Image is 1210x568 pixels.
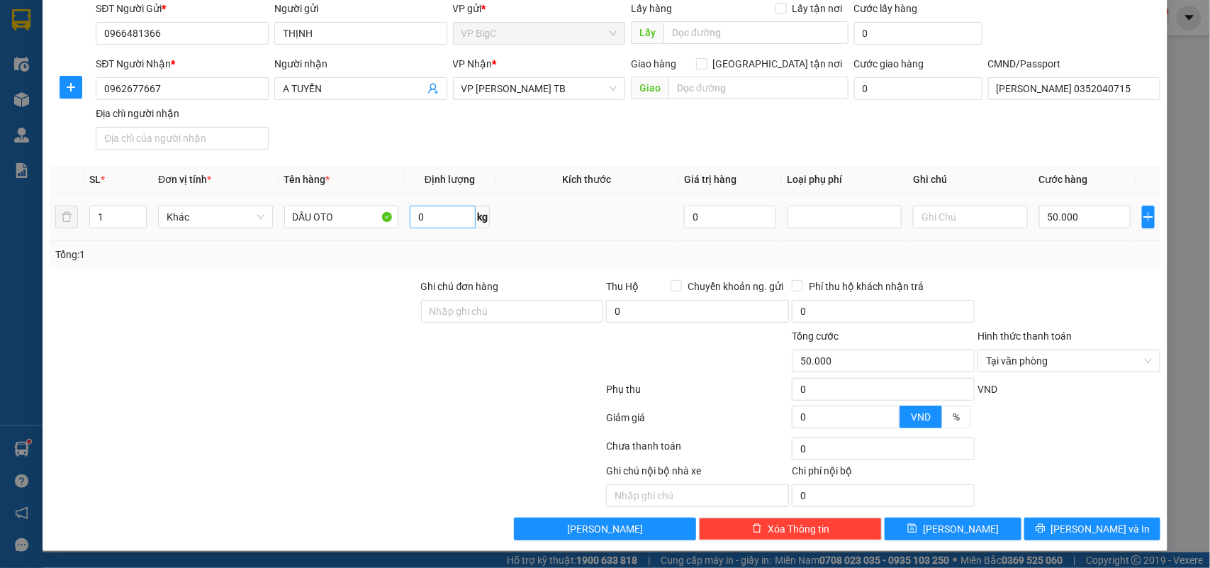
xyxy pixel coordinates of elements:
div: SĐT Người Gửi [96,1,269,16]
span: Tên hàng [284,174,330,185]
input: Cước lấy hàng [854,22,982,45]
span: plus [1143,211,1155,223]
span: [PERSON_NAME] [567,521,643,537]
button: delete [55,206,78,228]
span: Xóa Thông tin [768,521,829,537]
div: Tổng: 1 [55,247,468,262]
span: Giá trị hàng [684,174,736,185]
label: Cước giao hàng [854,58,924,69]
span: Giao [631,77,668,99]
span: Đơn vị tính [158,174,211,185]
span: printer [1036,523,1046,535]
button: printer[PERSON_NAME] và In [1024,518,1160,540]
span: VP Nhận [453,58,493,69]
li: Số 10 ngõ 15 Ngọc Hồi, Q.[PERSON_NAME], [GEOGRAPHIC_DATA] [133,35,593,52]
span: Phí thu hộ khách nhận trả [803,279,929,294]
span: Giao hàng [631,58,676,69]
button: deleteXóa Thông tin [699,518,882,540]
span: Tại văn phòng [986,350,1152,372]
button: plus [60,76,82,99]
span: [GEOGRAPHIC_DATA] tận nơi [707,56,848,72]
div: Địa chỉ người nhận [96,106,269,121]
span: Thu Hộ [606,281,639,292]
span: Lấy hàng [631,3,672,14]
div: Người nhận [274,56,447,72]
input: VD: Bàn, Ghế [284,206,399,228]
input: Nhập ghi chú [606,484,789,507]
span: VND [911,411,931,423]
span: Định lượng [425,174,475,185]
span: user-add [427,83,439,94]
input: 0 [684,206,775,228]
div: SĐT Người Nhận [96,56,269,72]
span: Khác [167,206,264,228]
span: % [953,411,960,423]
div: Giảm giá [605,410,791,435]
button: [PERSON_NAME] [514,518,697,540]
span: Lấy tận nơi [787,1,848,16]
th: Loại phụ phí [782,166,908,194]
input: Cước giao hàng [854,77,982,100]
li: Hotline: 19001155 [133,52,593,70]
div: Chưa thanh toán [605,438,791,463]
input: Ghi chú đơn hàng [421,300,604,323]
div: Chi phí nội bộ [792,463,975,484]
span: delete [752,523,762,535]
span: plus [60,82,82,93]
button: plus [1142,206,1155,228]
span: [PERSON_NAME] [923,521,999,537]
span: SL [89,174,101,185]
span: VP Trần Phú TB [461,78,617,99]
input: Dọc đường [663,21,848,44]
span: Tổng cước [792,330,839,342]
span: VP BigC [461,23,617,44]
label: Hình thức thanh toán [977,330,1072,342]
label: Ghi chú đơn hàng [421,281,499,292]
span: Kích thước [563,174,612,185]
span: VND [977,384,997,395]
button: save[PERSON_NAME] [885,518,1021,540]
span: Cước hàng [1039,174,1088,185]
div: Người gửi [274,1,447,16]
span: Chuyển khoản ng. gửi [682,279,789,294]
input: Ghi Chú [913,206,1028,228]
b: GỬI : VP BigC [18,103,136,126]
input: Dọc đường [668,77,848,99]
span: Lấy [631,21,663,44]
div: VP gửi [453,1,626,16]
div: CMND/Passport [988,56,1161,72]
span: save [907,523,917,535]
div: Phụ thu [605,382,791,406]
div: Ghi chú nội bộ nhà xe [606,463,789,484]
input: Địa chỉ của người nhận [96,127,269,150]
img: logo.jpg [18,18,89,89]
label: Cước lấy hàng [854,3,918,14]
span: kg [476,206,490,228]
th: Ghi chú [907,166,1033,194]
span: [PERSON_NAME] và In [1051,521,1150,537]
